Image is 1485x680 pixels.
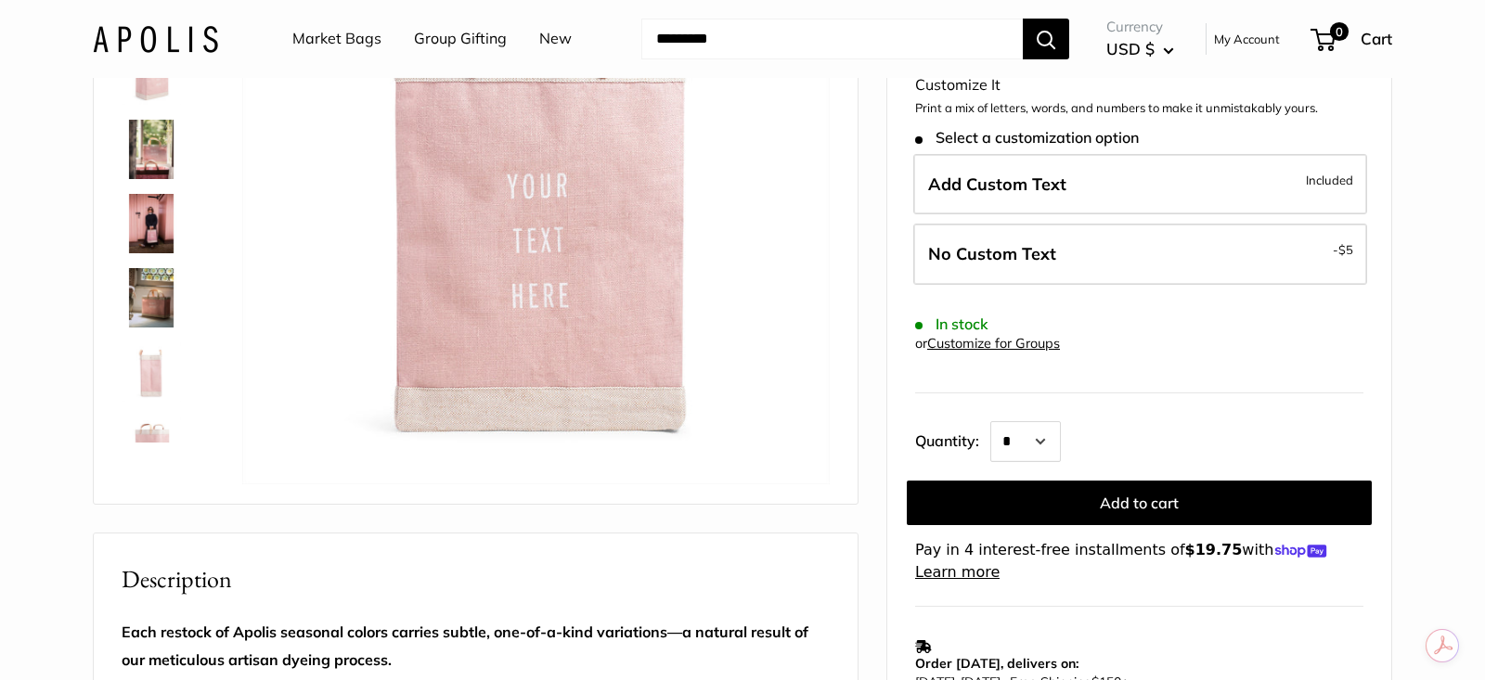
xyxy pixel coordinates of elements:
[122,120,181,179] img: Market Bag in Blush
[1106,14,1174,40] span: Currency
[118,339,185,405] a: Market Bag in Blush
[1361,29,1392,48] span: Cart
[641,19,1023,59] input: Search...
[122,342,181,402] img: Market Bag in Blush
[927,335,1060,352] a: Customize for Groups
[915,331,1060,356] div: or
[122,194,181,253] img: description_Effortless style wherever you go
[118,264,185,331] a: Market Bag in Blush
[1306,169,1353,191] span: Included
[122,268,181,327] img: Market Bag in Blush
[915,71,1363,99] div: Customize It
[122,622,808,669] strong: Each restock of Apolis seasonal colors carries subtle, one-of-a-kind variations—a natural result ...
[915,129,1139,147] span: Select a customization option
[1106,39,1155,58] span: USD $
[1312,24,1392,54] a: 0 Cart
[1330,22,1349,41] span: 0
[913,224,1367,285] label: Leave Blank
[414,25,507,53] a: Group Gifting
[539,25,572,53] a: New
[915,99,1363,118] p: Print a mix of letters, words, and numbers to make it unmistakably yours.
[915,655,1078,672] strong: Order [DATE], delivers on:
[1214,28,1280,50] a: My Account
[928,173,1066,195] span: Add Custom Text
[1106,34,1174,64] button: USD $
[1333,238,1353,261] span: -
[915,416,990,462] label: Quantity:
[928,243,1056,264] span: No Custom Text
[1023,19,1069,59] button: Search
[913,154,1367,215] label: Add Custom Text
[1338,242,1353,257] span: $5
[93,25,218,52] img: Apolis
[122,561,830,597] h2: Description
[907,481,1372,525] button: Add to cart
[118,413,185,480] a: Market Bag in Blush
[292,25,381,53] a: Market Bags
[122,417,181,476] img: Market Bag in Blush
[915,315,988,333] span: In stock
[118,190,185,257] a: description_Effortless style wherever you go
[118,116,185,183] a: Market Bag in Blush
